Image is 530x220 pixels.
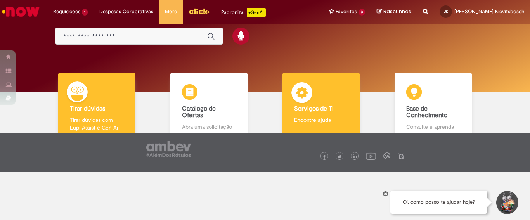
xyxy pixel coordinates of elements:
div: Oi, como posso te ajudar hoje? [390,191,487,214]
div: Padroniza [221,8,266,17]
p: +GenAi [247,8,266,17]
p: Tirar dúvidas com Lupi Assist e Gen Ai [70,116,123,132]
img: logo_footer_facebook.png [322,155,326,159]
span: Favoritos [336,8,357,16]
img: logo_footer_twitter.png [338,155,341,159]
span: More [165,8,177,16]
img: logo_footer_youtube.png [366,151,376,161]
a: Tirar dúvidas Tirar dúvidas com Lupi Assist e Gen Ai [41,73,153,140]
img: logo_footer_naosei.png [398,152,405,159]
span: 1 [82,9,88,16]
span: Despesas Corporativas [99,8,153,16]
img: ServiceNow [1,4,41,19]
span: 3 [359,9,365,16]
a: Base de Conhecimento Consulte e aprenda [377,73,489,140]
p: Encontre ajuda [294,116,348,124]
img: logo_footer_linkedin.png [353,154,357,159]
a: Rascunhos [377,8,411,16]
b: Base de Conhecimento [406,105,447,120]
p: Consulte e aprenda [406,123,460,131]
span: JK [444,9,448,14]
span: Rascunhos [383,8,411,15]
span: Requisições [53,8,80,16]
img: logo_footer_workplace.png [383,152,390,159]
b: Serviços de TI [294,105,334,113]
span: [PERSON_NAME] Kievitsbosch [454,8,524,15]
p: Abra uma solicitação [182,123,236,131]
b: Tirar dúvidas [70,105,105,113]
button: Iniciar Conversa de Suporte [495,191,518,214]
img: logo_footer_ambev_rotulo_gray.png [146,141,191,157]
a: Serviços de TI Encontre ajuda [265,73,377,140]
a: Catálogo de Ofertas Abra uma solicitação [153,73,265,140]
b: Catálogo de Ofertas [182,105,216,120]
img: click_logo_yellow_360x200.png [189,5,210,17]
